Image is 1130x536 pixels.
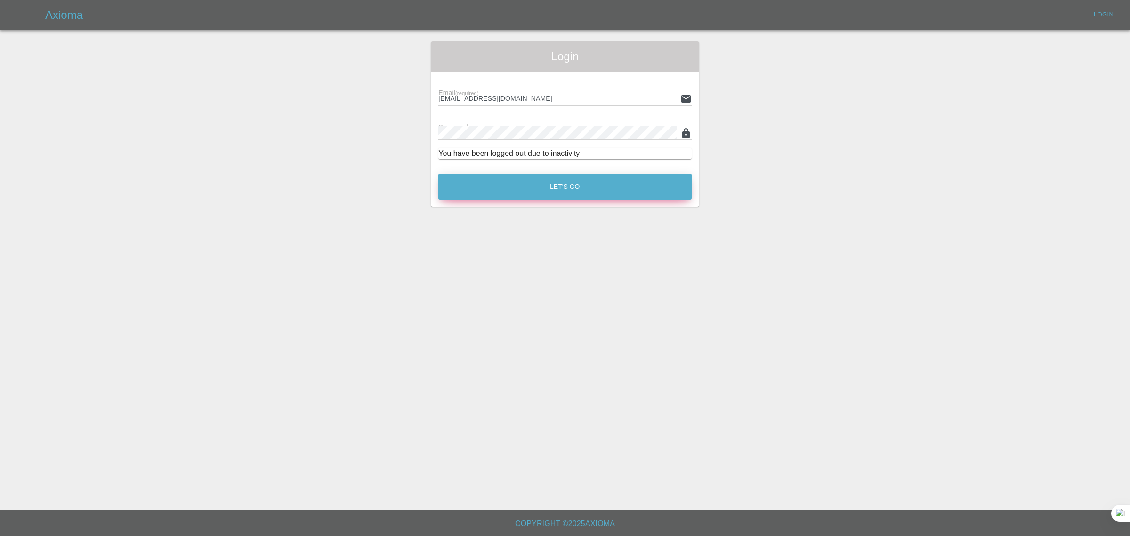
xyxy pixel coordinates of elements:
h5: Axioma [45,8,83,23]
small: (required) [468,125,492,130]
span: Email [438,89,478,97]
h6: Copyright © 2025 Axioma [8,517,1122,530]
span: Login [438,49,692,64]
a: Login [1089,8,1119,22]
span: Password [438,123,491,131]
div: You have been logged out due to inactivity [438,148,692,159]
button: Let's Go [438,174,692,200]
small: (required) [455,90,479,96]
